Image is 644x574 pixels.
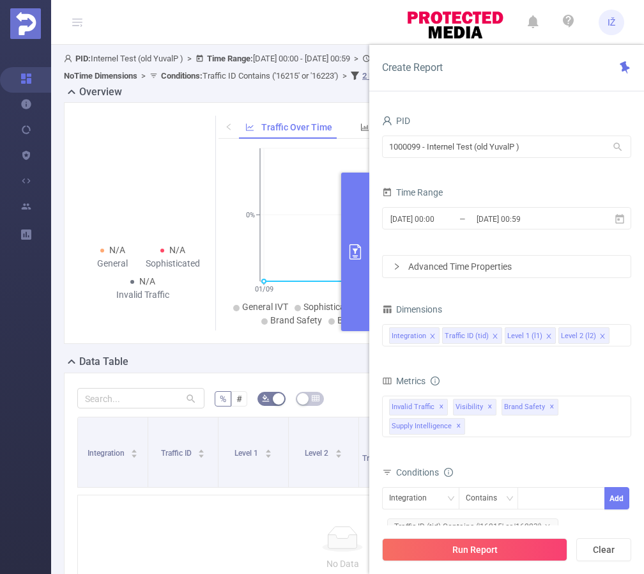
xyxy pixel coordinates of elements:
button: Run Report [382,538,567,561]
i: icon: bar-chart [360,123,369,132]
b: No Time Dimensions [64,71,137,81]
h2: Overview [79,84,122,100]
i: icon: close [544,524,551,530]
input: Start date [389,210,493,228]
i: icon: info-circle [431,376,440,385]
span: Integration [88,449,126,458]
div: Invalid Traffic [112,288,172,302]
i: icon: caret-up [264,447,272,451]
input: Search... [77,388,204,408]
b: Time Range: [207,54,253,63]
div: Level 1 (l1) [507,328,542,345]
div: Integration [389,488,436,509]
span: PID [382,116,410,126]
li: Level 1 (l1) [505,327,556,344]
tspan: 0% [246,211,255,219]
span: > [183,54,195,63]
span: N/A [169,245,185,255]
span: % [220,394,226,404]
span: Time Range [382,187,443,198]
span: Brand Safety [270,315,322,325]
span: Visibility [453,399,496,415]
div: General [82,257,142,270]
li: Level 2 (l2) [558,327,609,344]
i: icon: close [429,333,436,341]
div: Level 2 (l2) [561,328,596,345]
h2: Data Table [79,354,128,369]
i: icon: caret-up [335,447,342,451]
i: icon: right [393,263,401,270]
i: icon: down [506,495,514,504]
i: icon: bg-colors [262,394,270,402]
li: Traffic ID (tid) [442,327,502,344]
span: ✕ [549,399,555,415]
div: Sort [264,447,272,455]
span: ✕ [487,399,493,415]
i: icon: caret-up [131,447,138,451]
li: Integration [389,327,440,344]
span: Sophisticated IVT [303,302,373,312]
div: Contains [466,488,506,509]
i: icon: user [64,54,75,63]
i: icon: close [492,333,498,341]
span: > [137,71,149,81]
div: Integration [392,328,426,345]
i: icon: caret-down [131,453,138,456]
div: Traffic ID (tid) [445,328,489,345]
span: Traffic ID [161,449,194,458]
span: Blocked [337,315,369,325]
div: Sort [130,447,138,455]
i: icon: close [546,333,552,341]
i: icon: info-circle [444,468,453,477]
i: icon: left [225,123,233,130]
i: icon: caret-down [198,453,205,456]
span: Create Report [382,61,443,74]
span: Supply Intelligence [389,418,465,435]
span: N/A [109,245,125,255]
span: Brand Safety [502,399,558,415]
i: icon: caret-down [335,453,342,456]
span: Traffic ID (tid) Contains ('16215' or '16223') [387,518,558,535]
p: No Data [88,557,597,571]
button: Clear [576,538,631,561]
span: ✕ [456,419,461,434]
i: icon: close [599,333,606,341]
i: icon: caret-down [264,453,272,456]
span: Traffic Over Time [261,122,332,132]
span: General IVT [242,302,288,312]
span: ✕ [439,399,444,415]
tspan: 01/09 [254,285,273,293]
span: Metrics [382,376,425,386]
i: icon: line-chart [245,123,254,132]
span: Conditions [396,467,453,477]
span: Level 1 [234,449,260,458]
b: Conditions : [161,71,203,81]
span: > [339,71,351,81]
span: > [350,54,362,63]
button: Add [604,487,629,509]
span: N/A [139,276,155,286]
span: Invalid Traffic [389,399,448,415]
div: Sort [335,447,342,455]
div: Sophisticated [142,257,203,270]
u: 2 Filters Applied [362,71,421,81]
div: icon: rightAdvanced Time Properties [383,256,631,277]
div: Sort [197,447,205,455]
i: icon: user [382,116,392,126]
span: Level 2 [305,449,330,458]
i: icon: table [312,394,319,402]
span: IŽ [608,10,616,35]
span: # [236,394,242,404]
span: Traffic ID Contains ('16215' or '16223') [161,71,339,81]
span: Dimensions [382,304,442,314]
img: Protected Media [10,8,41,39]
b: PID: [75,54,91,63]
i: icon: caret-up [198,447,205,451]
i: icon: down [447,495,455,504]
span: Internel Test (old YuvalP ) [DATE] 00:00 - [DATE] 00:59 +00:00 [64,54,565,81]
input: End date [475,210,579,228]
